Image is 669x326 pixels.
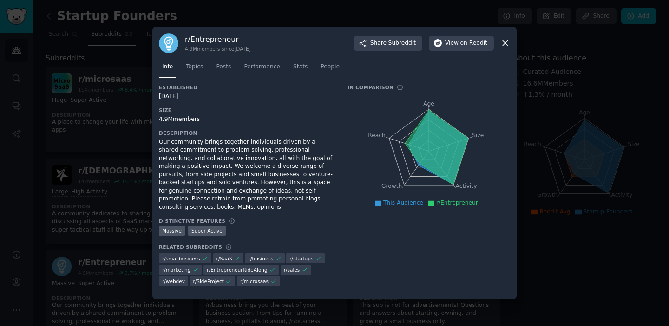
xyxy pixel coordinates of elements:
[159,84,334,91] h3: Established
[213,60,234,79] a: Posts
[185,46,251,52] div: 4.9M members since [DATE]
[423,100,434,107] tspan: Age
[241,60,283,79] a: Performance
[445,39,487,47] span: View
[381,183,402,189] tspan: Growth
[159,218,225,224] h3: Distinctive Features
[244,63,280,71] span: Performance
[159,60,176,79] a: Info
[162,278,185,285] span: r/ webdev
[162,266,190,273] span: r/ marketing
[216,255,232,262] span: r/ SaaS
[348,84,394,91] h3: In Comparison
[185,34,251,44] h3: r/ Entrepreneur
[436,200,478,206] span: r/Entrepreneur
[207,266,267,273] span: r/ EntrepreneurRideAlong
[456,183,477,189] tspan: Activity
[289,255,313,262] span: r/ startups
[284,266,300,273] span: r/ sales
[388,39,416,47] span: Subreddit
[162,255,200,262] span: r/ smallbusiness
[317,60,343,79] a: People
[159,115,334,124] div: 4.9M members
[383,200,423,206] span: This Audience
[460,39,487,47] span: on Reddit
[249,255,274,262] span: r/ business
[159,33,178,53] img: Entrepreneur
[183,60,206,79] a: Topics
[159,130,334,136] h3: Description
[321,63,340,71] span: People
[162,63,173,71] span: Info
[186,63,203,71] span: Topics
[429,36,494,51] button: Viewon Reddit
[290,60,311,79] a: Stats
[188,226,226,236] div: Super Active
[472,132,484,138] tspan: Size
[293,63,308,71] span: Stats
[159,226,185,236] div: Massive
[159,107,334,113] h3: Size
[368,132,386,138] tspan: Reach
[159,138,334,212] div: Our community brings together individuals driven by a shared commitment to problem-solving, profe...
[240,278,269,285] span: r/ microsaas
[159,93,334,101] div: [DATE]
[193,278,224,285] span: r/ SideProject
[370,39,416,47] span: Share
[216,63,231,71] span: Posts
[354,36,422,51] button: ShareSubreddit
[159,244,222,250] h3: Related Subreddits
